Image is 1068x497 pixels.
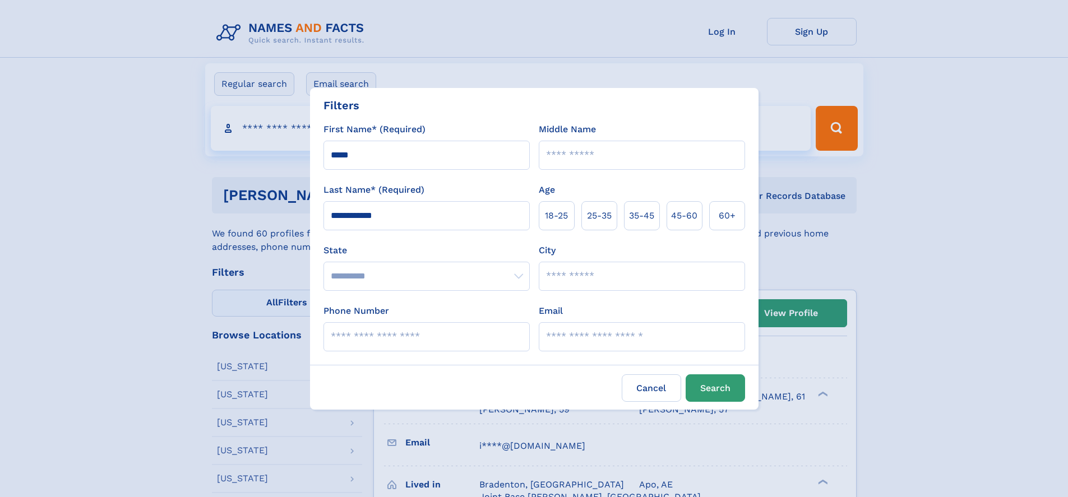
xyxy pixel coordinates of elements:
[323,304,389,318] label: Phone Number
[539,183,555,197] label: Age
[323,244,530,257] label: State
[323,123,426,136] label: First Name* (Required)
[323,183,424,197] label: Last Name* (Required)
[719,209,736,222] span: 60+
[686,374,745,402] button: Search
[323,97,359,114] div: Filters
[671,209,697,222] span: 45‑60
[587,209,612,222] span: 25‑35
[539,123,596,136] label: Middle Name
[629,209,654,222] span: 35‑45
[622,374,681,402] label: Cancel
[539,304,563,318] label: Email
[545,209,568,222] span: 18‑25
[539,244,556,257] label: City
